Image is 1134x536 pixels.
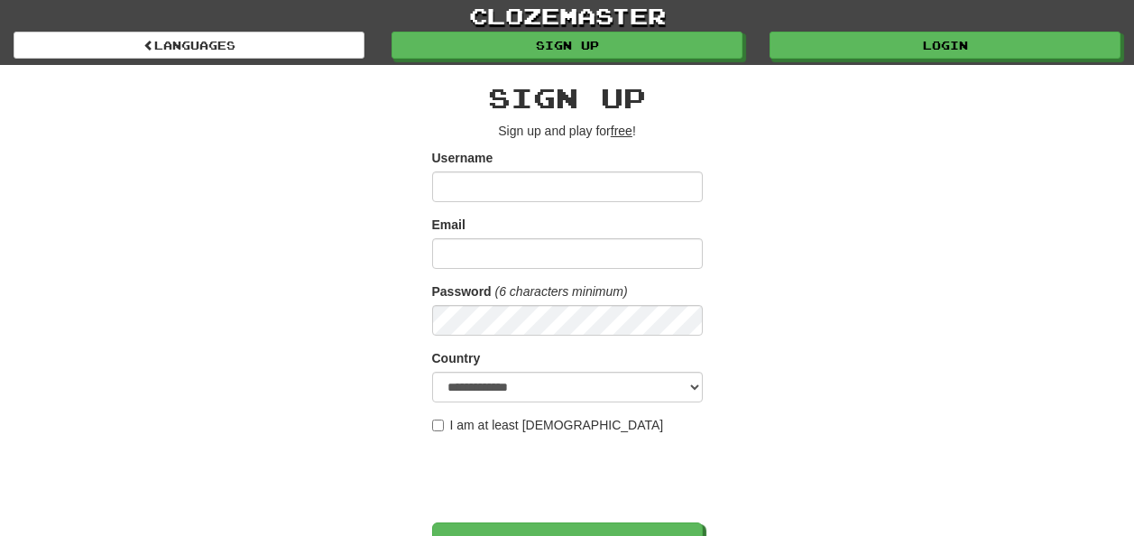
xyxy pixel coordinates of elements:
label: Username [432,149,493,167]
p: Sign up and play for ! [432,122,703,140]
label: Country [432,349,481,367]
iframe: reCAPTCHA [432,443,706,513]
u: free [611,124,632,138]
h2: Sign up [432,83,703,113]
a: Sign up [392,32,742,59]
a: Languages [14,32,364,59]
label: Password [432,282,492,300]
a: Login [770,32,1120,59]
label: Email [432,216,466,234]
input: I am at least [DEMOGRAPHIC_DATA] [432,420,444,431]
em: (6 characters minimum) [495,284,628,299]
label: I am at least [DEMOGRAPHIC_DATA] [432,416,664,434]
